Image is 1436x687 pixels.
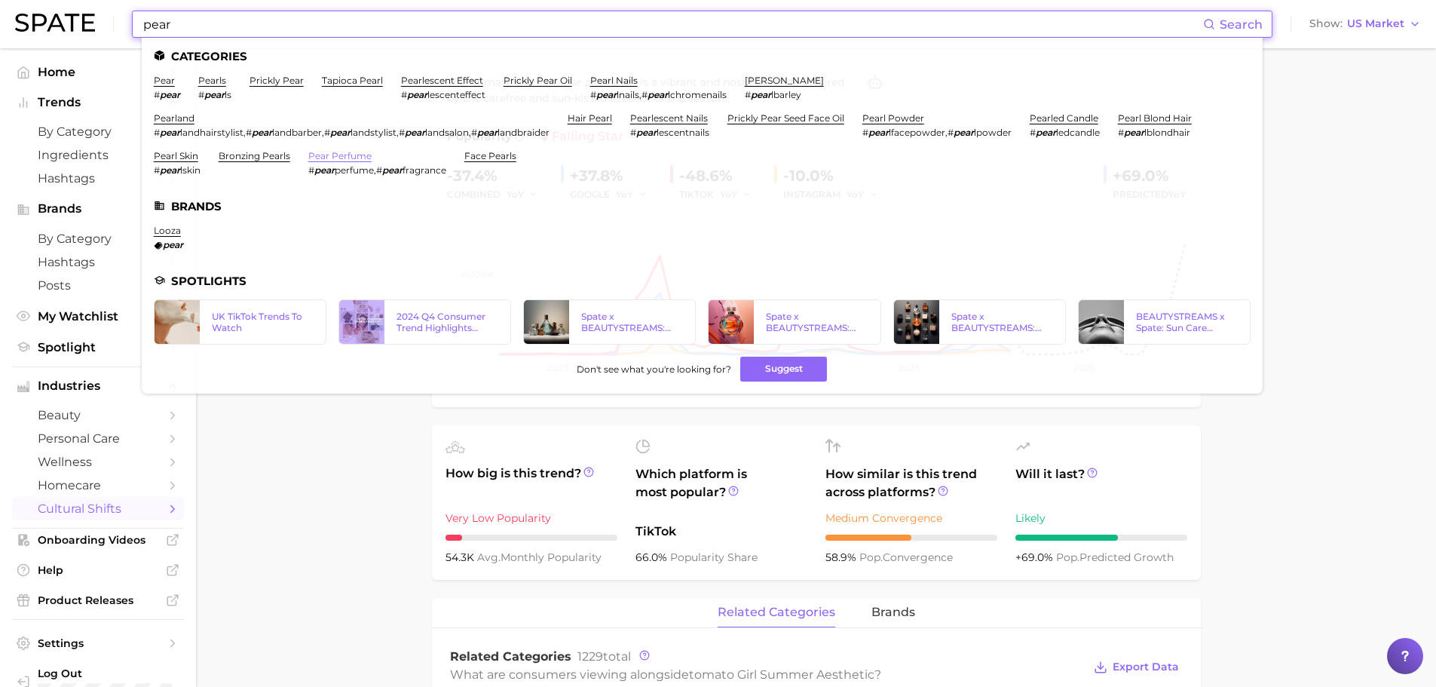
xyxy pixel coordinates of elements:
span: ls [225,89,231,100]
abbr: popularity index [859,551,883,564]
span: Hashtags [38,171,158,186]
li: Brands [154,200,1251,213]
button: Brands [12,198,184,220]
span: brands [871,606,915,619]
li: Categories [154,50,1251,63]
span: by Category [38,232,158,246]
span: popularity share [670,551,758,564]
span: # [376,164,382,176]
a: hair pearl [568,112,612,124]
span: cultural shifts [38,501,158,516]
span: # [630,127,636,138]
em: pear [382,164,403,176]
em: pear [160,127,180,138]
a: prickly pear [250,75,304,86]
em: pear [204,89,225,100]
span: # [154,164,160,176]
a: [PERSON_NAME] [745,75,824,86]
span: # [745,89,751,100]
a: My Watchlist [12,305,184,328]
a: Onboarding Videos [12,529,184,551]
span: My Watchlist [38,309,158,324]
span: fragrance [403,164,446,176]
em: pear [1124,127,1144,138]
span: wellness [38,455,158,469]
span: TikTok [635,523,807,541]
a: pear [154,75,175,86]
em: pear [1036,127,1056,138]
span: # [401,89,407,100]
abbr: popularity index [1056,551,1079,564]
abbr: average [477,551,501,564]
span: beauty [38,408,158,422]
a: pearlescent effect [401,75,483,86]
button: Export Data [1090,657,1182,678]
span: Posts [38,278,158,293]
a: face pearls [464,150,516,161]
a: Product Releases [12,589,184,612]
span: landbraider [498,127,550,138]
span: Log Out [38,667,191,680]
a: Spate x BEAUTYSTREAMS: Fragrance Brands & Gestures [523,299,696,345]
em: pear [160,89,180,100]
span: Product Releases [38,593,158,607]
span: Home [38,65,158,79]
span: # [154,127,160,138]
a: Spate x BEAUTYSTREAMS: Olfactory Notes [708,299,880,345]
a: homecare [12,474,184,497]
span: Show [1309,20,1343,28]
span: ledcandle [1056,127,1100,138]
span: # [641,89,648,100]
span: landhairstylist [180,127,243,138]
em: pear [954,127,974,138]
span: monthly popularity [477,551,602,564]
span: Ingredients [38,148,158,162]
div: Very Low Popularity [445,509,617,527]
button: Suggest [740,357,827,382]
em: pear [160,164,180,176]
a: by Category [12,120,184,143]
span: lescentnails [657,127,709,138]
span: tomato girl summer aesthetic [689,667,874,682]
em: pear [163,239,183,250]
div: 5 / 10 [825,535,997,541]
span: # [246,127,252,138]
a: pearls [198,75,226,86]
div: Spate x BEAUTYSTREAMS: Fragrance Brands & Gestures [581,311,683,333]
span: 58.9% [825,551,859,564]
span: Industries [38,379,158,393]
a: Posts [12,274,184,297]
span: lnails [617,89,639,100]
span: # [1118,127,1124,138]
a: 2024 Q4 Consumer Trend Highlights (TikTok) [338,299,511,345]
div: What are consumers viewing alongside ? [450,664,1083,685]
span: landbarber [272,127,322,138]
span: # [324,127,330,138]
a: pearland [154,112,194,124]
a: pearl powder [862,112,924,124]
span: Search [1220,17,1263,32]
span: lfacepowder [889,127,945,138]
span: Hashtags [38,255,158,269]
button: Trends [12,91,184,114]
a: Spotlight [12,336,184,359]
span: lskin [180,164,201,176]
em: pear [330,127,351,138]
span: # [308,164,314,176]
div: Spate x BEAUTYSTREAMS: Olfactory Notes [766,311,868,333]
img: SPATE [15,14,95,32]
em: pear [405,127,425,138]
em: pear [407,89,427,100]
span: homecare [38,478,158,492]
a: pearlescent nails [630,112,708,124]
span: lescenteffect [427,89,485,100]
a: by Category [12,227,184,250]
span: US Market [1347,20,1404,28]
em: pear [596,89,617,100]
em: pear [751,89,771,100]
a: cultural shifts [12,497,184,520]
div: BEAUTYSTREAMS x Spate: Sun Care Brands [1136,311,1238,333]
span: Trends [38,96,158,109]
em: pear [636,127,657,138]
span: Related Categories [450,649,571,664]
